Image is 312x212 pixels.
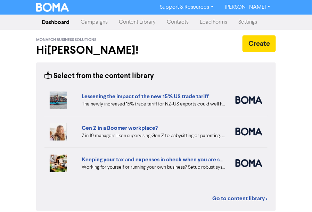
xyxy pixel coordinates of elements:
a: Dashboard [36,15,75,29]
a: Lessening the impact of the new 15% US trade tariff [82,93,209,100]
a: Content Library [113,15,161,29]
a: Support & Resources [154,2,219,13]
div: 7 in 10 managers liken supervising Gen Z to babysitting or parenting. But is your people manageme... [82,132,225,139]
a: Lead Forms [194,15,233,29]
a: Go to content library > [212,194,268,203]
img: boma [236,96,262,104]
a: Campaigns [75,15,113,29]
button: Create [243,35,276,52]
img: boma [236,128,262,135]
a: [PERSON_NAME] [219,2,276,13]
div: The newly increased 15% trade tariff for NZ-US exports could well have a major impact on your mar... [82,101,225,108]
a: Contacts [161,15,194,29]
iframe: Chat Widget [277,179,312,212]
span: Monarch Business Solutions [36,37,96,42]
a: Keeping your tax and expenses in check when you are self-employed [82,156,254,163]
a: Settings [233,15,263,29]
img: boma_accounting [236,159,262,167]
a: Gen Z in a Boomer workplace? [82,125,158,132]
div: Select from the content library [44,71,154,82]
h2: Hi [PERSON_NAME] ! [36,44,151,57]
div: Working for yourself or running your own business? Setup robust systems for expenses & tax requir... [82,164,225,171]
img: BOMA Logo [36,3,69,12]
